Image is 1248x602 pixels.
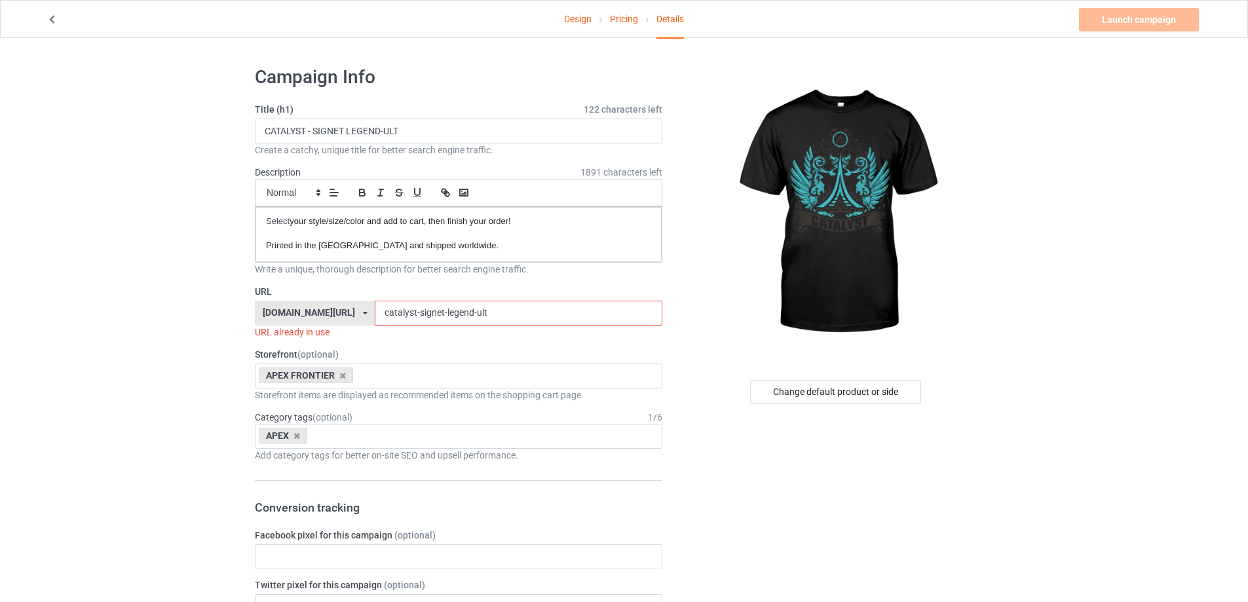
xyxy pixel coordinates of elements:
[255,103,662,116] label: Title (h1)
[266,216,651,228] p: Select
[648,411,662,424] div: 1 / 6
[259,367,353,383] div: APEX FRONTIER
[255,263,662,276] div: Write a unique, thorough description for better search engine traffic.
[255,285,662,298] label: URL
[255,326,662,339] div: URL already in use
[255,449,662,462] div: Add category tags for better on-site SEO and upsell performance.
[312,412,352,423] span: (optional)
[255,411,352,424] label: Category tags
[255,348,662,361] label: Storefront
[297,349,339,360] span: (optional)
[750,380,921,404] div: Change default product or side
[266,240,499,250] span: Printed in the [GEOGRAPHIC_DATA] and shipped worldwide.
[255,66,662,89] h1: Campaign Info
[255,388,662,402] div: Storefront items are displayed as recommended items on the shopping cart page.
[255,500,662,515] h3: Conversion tracking
[259,428,307,443] div: APEX
[584,103,662,116] span: 122 characters left
[656,1,684,39] div: Details
[255,578,662,592] label: Twitter pixel for this campaign
[263,308,355,317] div: [DOMAIN_NAME][URL]
[580,166,662,179] span: 1891 characters left
[610,1,638,37] a: Pricing
[255,143,662,157] div: Create a catchy, unique title for better search engine traffic.
[255,529,662,542] label: Facebook pixel for this campaign
[255,167,301,178] label: Description
[384,580,425,590] span: (optional)
[290,216,510,226] span: your style/size/color and add to cart, then finish your order!
[564,1,592,37] a: Design
[394,530,436,540] span: (optional)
